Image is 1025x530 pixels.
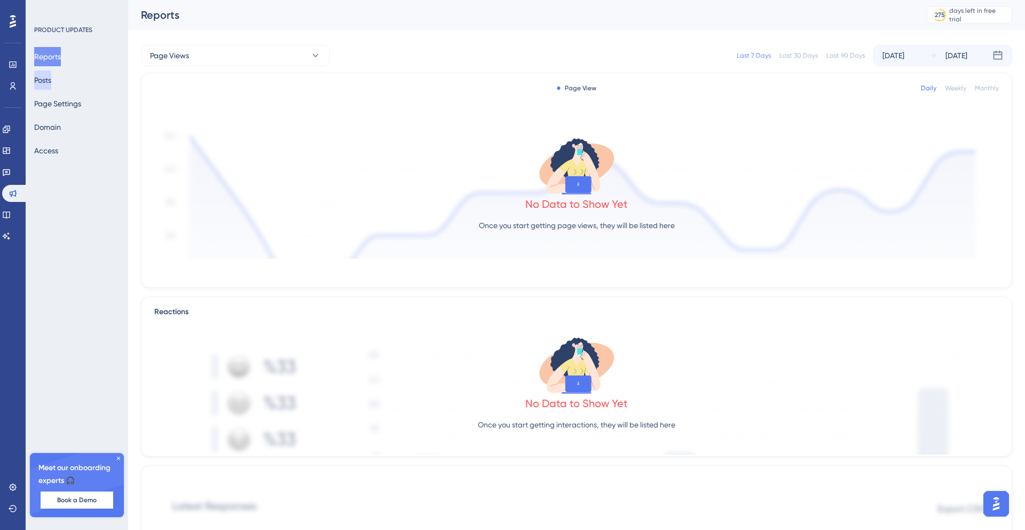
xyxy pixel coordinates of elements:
[479,219,675,232] p: Once you start getting page views, they will be listed here
[154,306,999,318] div: Reactions
[141,45,330,66] button: Page Views
[779,51,818,60] div: Last 30 Days
[34,94,81,113] button: Page Settings
[34,118,61,137] button: Domain
[57,496,97,504] span: Book a Demo
[737,51,771,60] div: Last 7 Days
[478,418,675,431] p: Once you start getting interactions, they will be listed here
[34,71,51,90] button: Posts
[34,141,58,160] button: Access
[150,49,189,62] span: Page Views
[921,84,936,92] div: Daily
[525,197,628,212] div: No Data to Show Yet
[141,7,900,22] div: Reports
[41,492,113,509] button: Book a Demo
[882,49,904,62] div: [DATE]
[949,6,1008,24] div: days left in free trial
[826,51,865,60] div: Last 90 Days
[945,84,966,92] div: Weekly
[34,26,92,34] div: PRODUCT UPDATES
[557,84,596,92] div: Page View
[38,462,115,487] span: Meet our onboarding experts 🎧
[980,488,1012,520] iframe: UserGuiding AI Assistant Launcher
[34,47,61,66] button: Reports
[975,84,999,92] div: Monthly
[935,11,945,19] div: 275
[945,49,967,62] div: [DATE]
[525,396,628,411] div: No Data to Show Yet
